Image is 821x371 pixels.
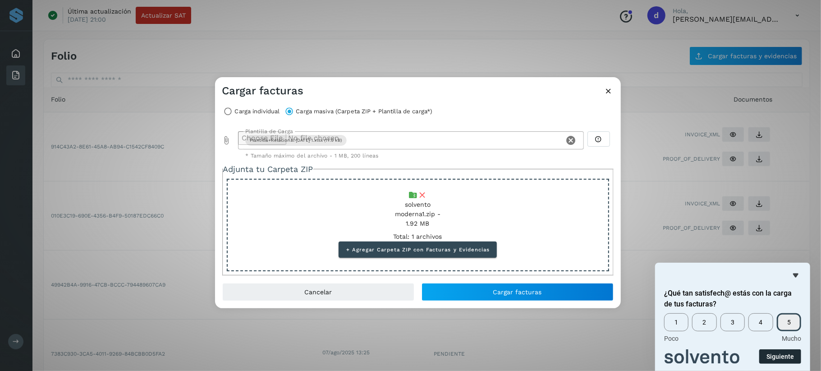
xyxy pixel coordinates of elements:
button: Siguiente pregunta [759,349,801,364]
div: Plantilla+Relacional [DATE] 1.xlsx (11.0 kB) [250,137,342,144]
span: 1 [664,313,688,331]
span: + Agregar Carpeta ZIP con Facturas y Evidencias [346,246,490,253]
i: Plantilla de Carga prepended action [222,136,231,145]
span: Poco [664,335,679,342]
span: Cargar facturas [493,289,542,295]
div: * Tamaño máximo del archivo - 1 MB, 200 líneas [245,153,577,158]
span: Adjunta tu Carpeta ZIP [223,164,313,174]
button: Ocultar encuesta [790,270,801,281]
label: Carga masiva (Carpeta ZIP + Plantilla de carga*) [296,105,432,118]
i: Clear Plantilla de Carga [566,135,577,146]
button: + Agregar Carpeta ZIP con Facturas y Evidencias [339,241,497,258]
span: solvento moderna1.zip - 1.92 MB [395,201,440,227]
label: Carga individual [235,105,280,118]
span: Mucho [782,335,801,342]
div: ¿Qué tan satisfech@ estás con la carga de tus facturas? Select an option from 1 to 5, with 1 bein... [664,313,801,342]
h2: ¿Qué tan satisfech@ estás con la carga de tus facturas? Select an option from 1 to 5, with 1 bein... [664,288,801,310]
button: Cancelar [222,283,414,301]
h3: Cargar facturas [222,84,304,97]
span: 3 [720,313,745,331]
button: Cargar facturas [422,283,614,301]
div: Total: 1 archivos [229,232,606,241]
span: 4 [748,313,773,331]
div: ¿Qué tan satisfech@ estás con la carga de tus facturas? Select an option from 1 to 5, with 1 bein... [664,270,801,364]
span: Cancelar [304,289,332,295]
span: 2 [692,313,716,331]
span: 5 [777,313,801,331]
